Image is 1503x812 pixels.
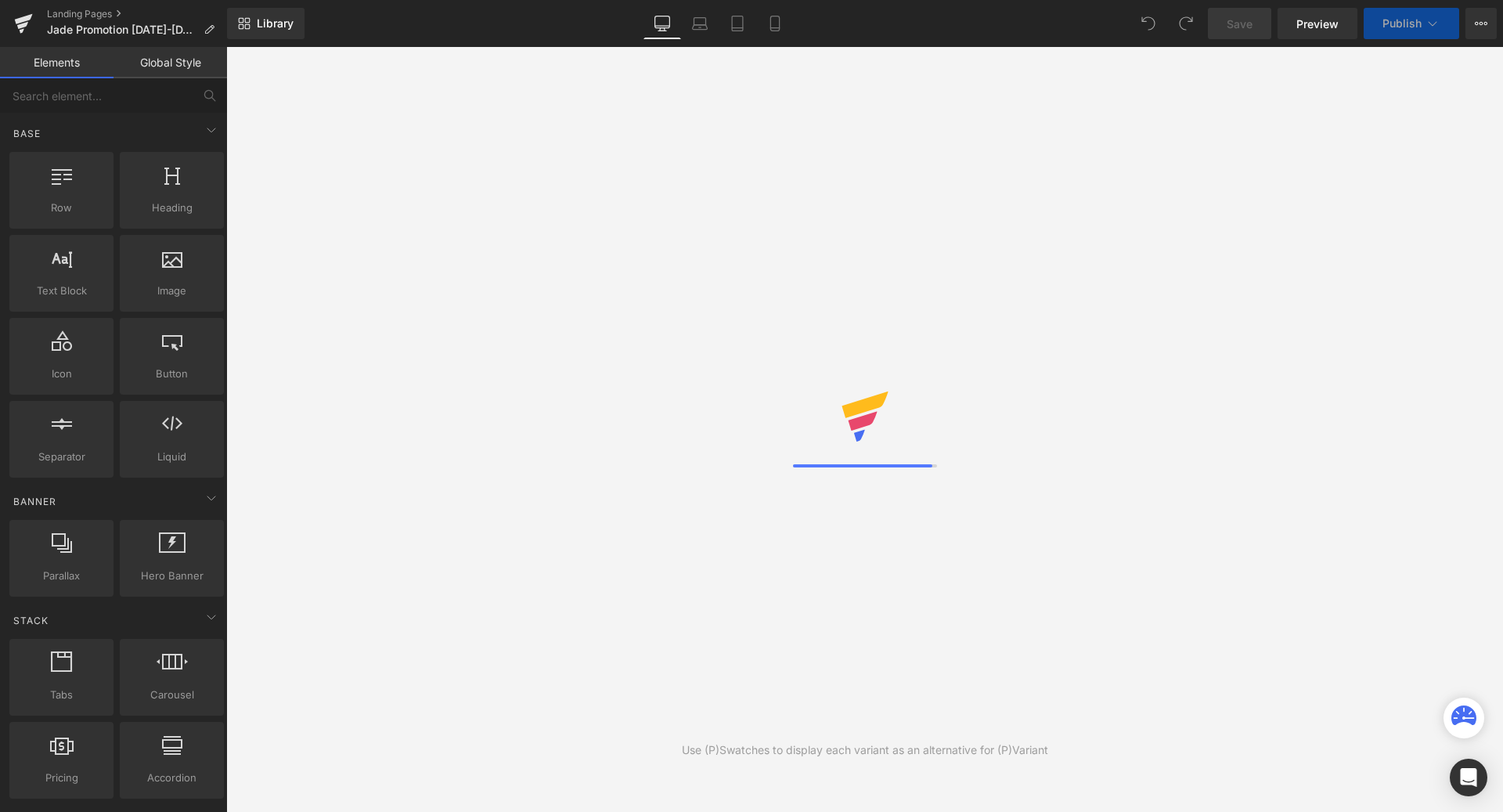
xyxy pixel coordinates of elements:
a: Tablet [719,8,756,39]
span: Liquid [124,449,219,465]
span: Carousel [124,687,219,703]
div: Open Intercom Messenger [1450,759,1487,796]
span: Library [257,16,294,31]
a: Global Style [114,47,227,78]
a: Laptop [681,8,719,39]
button: Publish [1364,8,1459,39]
div: Use (P)Swatches to display each variant as an alternative for (P)Variant [682,742,1048,759]
a: Mobile [756,8,794,39]
span: Banner [12,494,58,509]
a: New Library [227,8,305,39]
span: Button [124,366,219,382]
a: Preview [1278,8,1357,39]
span: Publish [1382,17,1422,30]
span: Heading [124,200,219,216]
span: Parallax [14,568,109,584]
span: Tabs [14,687,109,703]
span: Jade Promotion [DATE]-[DATE] [47,23,197,36]
button: Undo [1133,8,1164,39]
span: Separator [14,449,109,465]
span: Pricing [14,770,109,786]
span: Image [124,283,219,299]
span: Base [12,126,42,141]
button: More [1465,8,1497,39]
span: Save [1227,16,1252,32]
span: Row [14,200,109,216]
span: Accordion [124,770,219,786]
a: Landing Pages [47,8,227,20]
button: Redo [1170,8,1202,39]
span: Icon [14,366,109,382]
span: Preview [1296,16,1339,32]
a: Desktop [643,8,681,39]
span: Text Block [14,283,109,299]
span: Hero Banner [124,568,219,584]
span: Stack [12,613,50,628]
